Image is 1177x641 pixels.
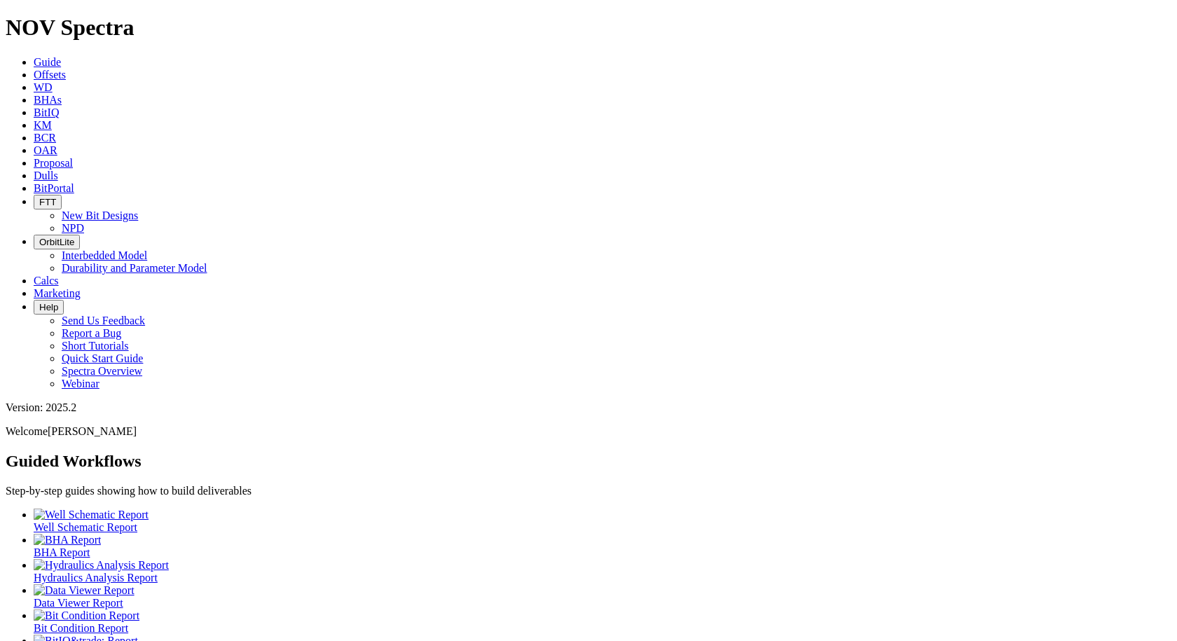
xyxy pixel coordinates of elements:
[34,584,1171,609] a: Data Viewer Report Data Viewer Report
[34,534,101,546] img: BHA Report
[62,209,138,221] a: New Bit Designs
[34,572,158,584] span: Hydraulics Analysis Report
[62,222,84,234] a: NPD
[34,534,1171,558] a: BHA Report BHA Report
[34,559,1171,584] a: Hydraulics Analysis Report Hydraulics Analysis Report
[62,249,147,261] a: Interbedded Model
[62,365,142,377] a: Spectra Overview
[34,597,123,609] span: Data Viewer Report
[34,195,62,209] button: FTT
[62,340,129,352] a: Short Tutorials
[34,609,1171,634] a: Bit Condition Report Bit Condition Report
[34,106,59,118] a: BitIQ
[34,235,80,249] button: OrbitLite
[34,300,64,315] button: Help
[34,509,149,521] img: Well Schematic Report
[34,584,135,597] img: Data Viewer Report
[6,485,1171,497] p: Step-by-step guides showing how to build deliverables
[62,352,143,364] a: Quick Start Guide
[34,157,73,169] a: Proposal
[48,425,137,437] span: [PERSON_NAME]
[34,559,169,572] img: Hydraulics Analysis Report
[39,302,58,312] span: Help
[34,81,53,93] a: WD
[6,401,1171,414] div: Version: 2025.2
[34,132,56,144] a: BCR
[34,521,137,533] span: Well Schematic Report
[62,262,207,274] a: Durability and Parameter Model
[34,69,66,81] a: Offsets
[62,315,145,326] a: Send Us Feedback
[34,170,58,181] a: Dulls
[34,287,81,299] a: Marketing
[34,182,74,194] a: BitPortal
[34,509,1171,533] a: Well Schematic Report Well Schematic Report
[34,94,62,106] a: BHAs
[34,622,128,634] span: Bit Condition Report
[62,378,99,390] a: Webinar
[34,609,139,622] img: Bit Condition Report
[34,119,52,131] a: KM
[34,546,90,558] span: BHA Report
[34,144,57,156] a: OAR
[39,237,74,247] span: OrbitLite
[39,197,56,207] span: FTT
[34,56,61,68] a: Guide
[6,15,1171,41] h1: NOV Spectra
[6,425,1171,438] p: Welcome
[6,452,1171,471] h2: Guided Workflows
[62,327,121,339] a: Report a Bug
[34,275,59,287] a: Calcs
